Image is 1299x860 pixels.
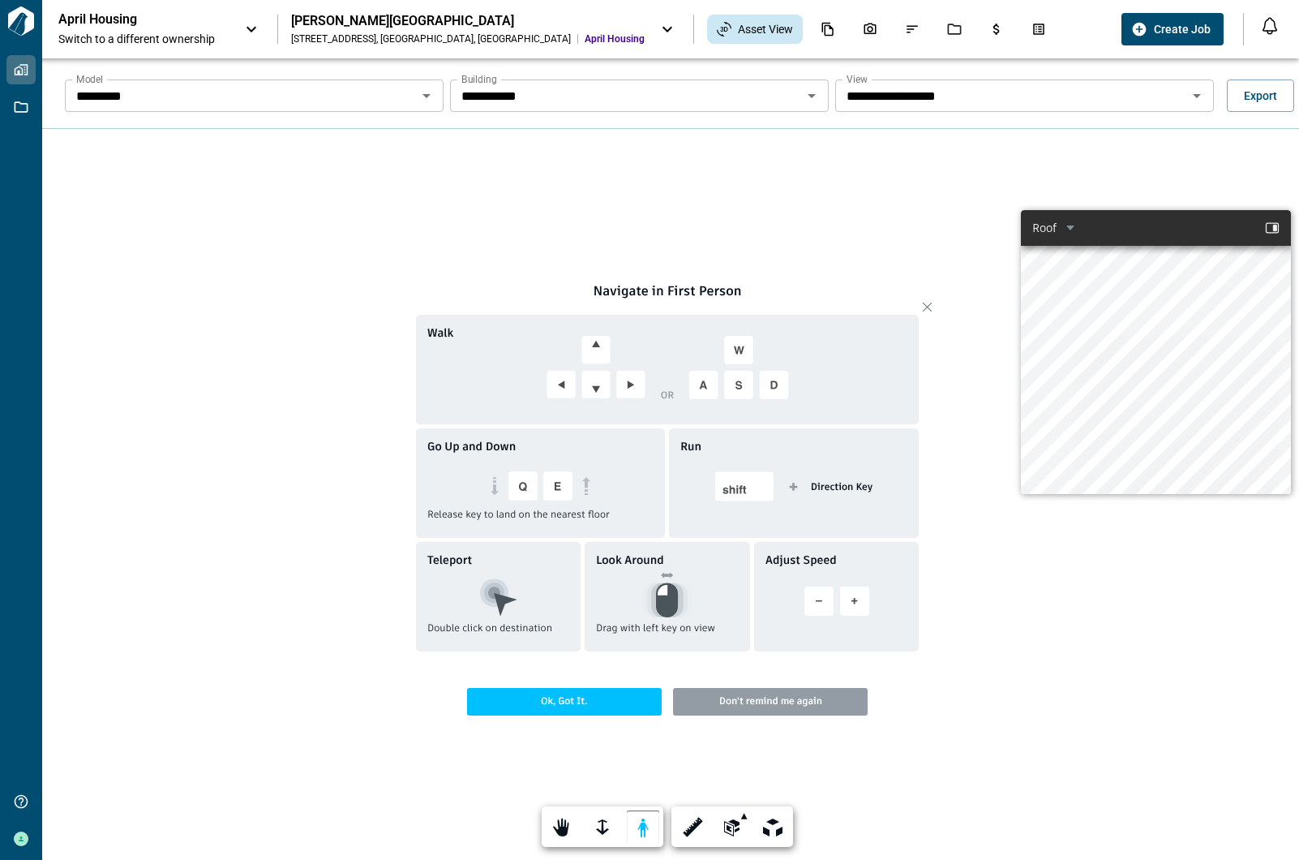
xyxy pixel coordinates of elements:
span: Don't remind me again [673,688,868,716]
span: Export [1244,88,1277,104]
span: Release key to land on the nearest floor [427,508,610,533]
span: Look Around [596,552,664,568]
span: Drag with left key on view [596,621,715,647]
span: Asset View [738,21,793,37]
div: Takeoff Center [1022,15,1056,43]
div: Jobs [937,15,971,43]
div: Budgets [980,15,1014,43]
button: Open notification feed [1257,13,1283,39]
span: April Housing [585,32,645,45]
span: Double click on destination [427,621,552,647]
button: Open [1185,84,1208,107]
span: Direction Key [811,480,872,494]
label: Model [76,72,103,86]
div: [STREET_ADDRESS] , [GEOGRAPHIC_DATA] , [GEOGRAPHIC_DATA] [291,32,571,45]
div: Issues & Info [895,15,929,43]
div: Photos [853,15,887,43]
span: Adjust Speed [765,552,837,568]
label: Building [461,72,497,86]
label: View [847,72,868,86]
span: Create Job [1154,21,1211,37]
button: Open [415,84,438,107]
p: April Housing [58,11,204,28]
button: Export [1227,80,1294,112]
span: Walk [427,325,453,341]
span: Teleport [427,552,472,568]
span: Go Up and Down [427,438,516,454]
div: [PERSON_NAME][GEOGRAPHIC_DATA] [291,13,645,29]
span: OR [661,389,674,402]
button: Create Job [1121,13,1224,45]
div: Asset View [707,15,803,44]
div: Documents [811,15,845,43]
div: Roof [1032,220,1057,236]
span: Run [680,438,701,454]
span: Ok, Got It. [467,688,662,716]
span: Switch to a different ownership [58,31,229,47]
button: Open [800,84,823,107]
span: Navigate in First Person [416,283,919,299]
